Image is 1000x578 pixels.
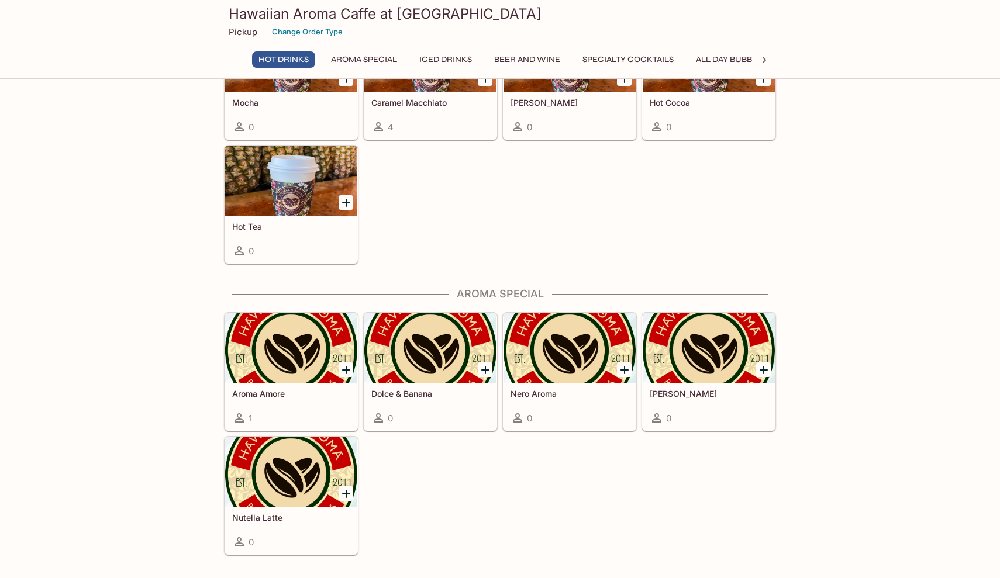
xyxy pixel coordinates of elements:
a: [PERSON_NAME]0 [642,313,775,431]
div: Caramel Macchiato [364,22,496,92]
h5: [PERSON_NAME] [650,389,768,399]
a: Hot Tea0 [225,146,358,264]
h5: Caramel Macchiato [371,98,489,108]
span: 0 [249,245,254,257]
p: Pickup [229,26,257,37]
h5: Mocha [232,98,350,108]
a: Mocha0 [225,22,358,140]
button: All Day Bubbly [689,51,768,68]
a: Nero Aroma0 [503,313,636,431]
button: Hot Drinks [252,51,315,68]
div: Hot Tea [225,146,357,216]
div: Coco Choco [643,313,775,383]
button: Add Coco Choco [756,362,771,377]
span: 0 [527,413,532,424]
a: Aroma Amore1 [225,313,358,431]
span: 4 [388,122,394,133]
span: 0 [527,122,532,133]
span: 0 [249,537,254,548]
h5: Nutella Latte [232,513,350,522]
div: Mocha [225,22,357,92]
span: 1 [249,413,252,424]
h5: [PERSON_NAME] [511,98,629,108]
div: Hot Cocoa [643,22,775,92]
span: 0 [388,413,393,424]
a: Caramel Macchiato4 [364,22,497,140]
button: Add Hot Tea [339,195,353,210]
span: 0 [666,122,671,133]
button: Add Nutella Latte [339,486,353,501]
span: 0 [666,413,671,424]
button: Iced Drinks [413,51,478,68]
span: 0 [249,122,254,133]
div: Aroma Amore [225,313,357,383]
h3: Hawaiian Aroma Caffe at [GEOGRAPHIC_DATA] [229,5,771,23]
a: Dolce & Banana0 [364,313,497,431]
div: Nero Aroma [504,313,636,383]
a: Nutella Latte0 [225,437,358,555]
div: Nutella Latte [225,437,357,507]
button: Aroma Special [325,51,404,68]
h5: Dolce & Banana [371,389,489,399]
button: Add Nero Aroma [617,362,632,377]
div: Dolce & Banana [364,313,496,383]
button: Beer and Wine [488,51,567,68]
h4: Aroma Special [224,288,776,300]
button: Change Order Type [267,23,348,41]
a: Hot Cocoa0 [642,22,775,140]
a: [PERSON_NAME]0 [503,22,636,140]
h5: Hot Cocoa [650,98,768,108]
button: Add Dolce & Banana [478,362,492,377]
button: Add Aroma Amore [339,362,353,377]
h5: Nero Aroma [511,389,629,399]
h5: Aroma Amore [232,389,350,399]
h5: Hot Tea [232,221,350,231]
div: Chai Latte [504,22,636,92]
button: Specialty Cocktails [576,51,680,68]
